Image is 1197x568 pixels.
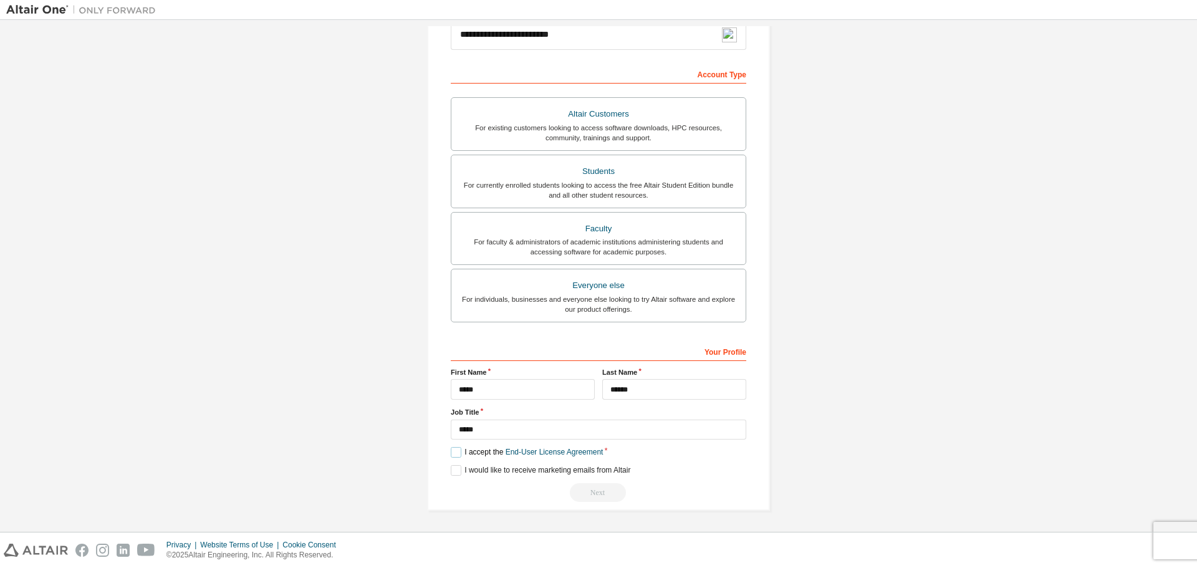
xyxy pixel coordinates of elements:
[166,540,200,550] div: Privacy
[451,483,746,502] div: Read and acccept EULA to continue
[6,4,162,16] img: Altair One
[459,237,738,257] div: For faculty & administrators of academic institutions administering students and accessing softwa...
[451,465,630,476] label: I would like to receive marketing emails from Altair
[459,163,738,180] div: Students
[459,220,738,238] div: Faculty
[96,544,109,557] img: instagram.svg
[459,180,738,200] div: For currently enrolled students looking to access the free Altair Student Edition bundle and all ...
[451,447,603,458] label: I accept the
[722,27,737,42] img: npw-badge-icon-locked.svg
[451,341,746,361] div: Your Profile
[459,105,738,123] div: Altair Customers
[451,64,746,84] div: Account Type
[200,540,282,550] div: Website Terms of Use
[137,544,155,557] img: youtube.svg
[4,544,68,557] img: altair_logo.svg
[451,367,595,377] label: First Name
[602,367,746,377] label: Last Name
[75,544,89,557] img: facebook.svg
[451,407,746,417] label: Job Title
[506,448,603,456] a: End-User License Agreement
[117,544,130,557] img: linkedin.svg
[459,294,738,314] div: For individuals, businesses and everyone else looking to try Altair software and explore our prod...
[459,123,738,143] div: For existing customers looking to access software downloads, HPC resources, community, trainings ...
[282,540,343,550] div: Cookie Consent
[166,550,344,561] p: © 2025 Altair Engineering, Inc. All Rights Reserved.
[459,277,738,294] div: Everyone else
